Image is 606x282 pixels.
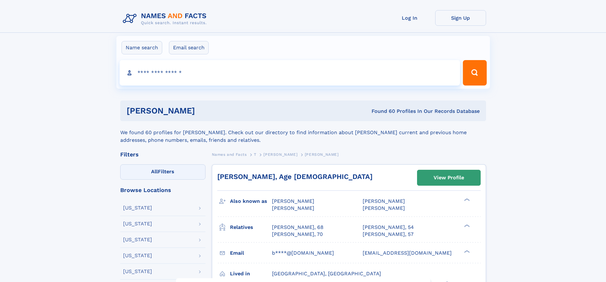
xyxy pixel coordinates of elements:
span: [PERSON_NAME] [363,198,405,204]
h3: Lived in [230,268,272,279]
span: [PERSON_NAME] [263,152,297,157]
label: Email search [169,41,209,54]
a: [PERSON_NAME], 70 [272,231,323,238]
div: [US_STATE] [123,253,152,258]
div: View Profile [434,170,464,185]
a: Names and Facts [212,150,247,158]
div: ❯ [463,249,470,253]
span: [PERSON_NAME] [305,152,339,157]
div: [US_STATE] [123,237,152,242]
h1: [PERSON_NAME] [127,107,283,115]
a: Sign Up [435,10,486,26]
a: [PERSON_NAME], Age [DEMOGRAPHIC_DATA] [217,173,373,181]
a: [PERSON_NAME] [263,150,297,158]
div: [US_STATE] [123,269,152,274]
span: [GEOGRAPHIC_DATA], [GEOGRAPHIC_DATA] [272,271,381,277]
label: Name search [122,41,162,54]
div: Browse Locations [120,187,205,193]
a: [PERSON_NAME], 68 [272,224,324,231]
a: [PERSON_NAME], 57 [363,231,414,238]
a: View Profile [417,170,480,185]
a: T [254,150,256,158]
span: [EMAIL_ADDRESS][DOMAIN_NAME] [363,250,452,256]
label: Filters [120,164,205,180]
img: Logo Names and Facts [120,10,212,27]
h3: Relatives [230,222,272,233]
div: ❯ [463,198,470,202]
div: [US_STATE] [123,221,152,226]
span: [PERSON_NAME] [363,205,405,211]
span: [PERSON_NAME] [272,205,314,211]
a: Log In [384,10,435,26]
span: [PERSON_NAME] [272,198,314,204]
input: search input [120,60,460,86]
div: Found 60 Profiles In Our Records Database [283,108,480,115]
div: We found 60 profiles for [PERSON_NAME]. Check out our directory to find information about [PERSON... [120,121,486,144]
span: All [151,169,158,175]
span: T [254,152,256,157]
h3: Email [230,248,272,258]
h3: Also known as [230,196,272,207]
button: Search Button [463,60,486,86]
div: Filters [120,152,205,157]
div: ❯ [463,224,470,228]
a: [PERSON_NAME], 54 [363,224,414,231]
div: [US_STATE] [123,205,152,210]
